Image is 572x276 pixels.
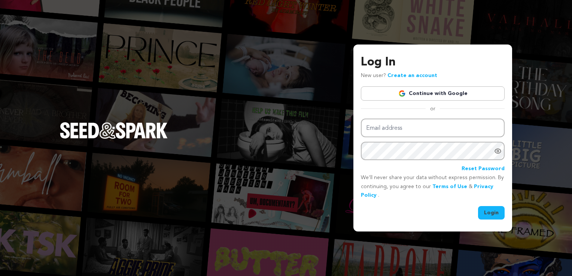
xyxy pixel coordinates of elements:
[494,147,502,155] a: Show password as plain text. Warning: this will display your password on the screen.
[426,105,440,113] span: or
[361,119,505,138] input: Email address
[361,174,505,200] p: We’ll never share your data without express permission. By continuing, you agree to our & .
[60,122,168,139] img: Seed&Spark Logo
[478,206,505,220] button: Login
[398,90,406,97] img: Google logo
[361,86,505,101] a: Continue with Google
[462,165,505,174] a: Reset Password
[361,53,505,71] h3: Log In
[361,71,437,80] p: New user?
[432,184,467,189] a: Terms of Use
[387,73,437,78] a: Create an account
[60,122,168,154] a: Seed&Spark Homepage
